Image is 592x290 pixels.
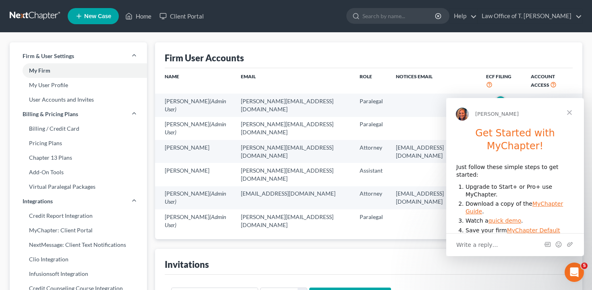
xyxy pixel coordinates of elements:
td: [PERSON_NAME] [155,163,234,186]
td: [PERSON_NAME] [155,186,234,209]
span: Paralegal [360,98,383,104]
iframe: Intercom live chat [565,263,584,282]
span: Firm & User Settings [23,52,74,60]
a: Chapter 13 Plans [10,150,147,165]
a: My Firm [10,63,147,78]
a: Firm & User Settings [10,49,147,63]
td: [PERSON_NAME][EMAIL_ADDRESS][DOMAIN_NAME] [234,94,353,117]
a: Integrations [10,194,147,209]
span: (Admin User) [165,98,226,113]
span: ECF Filing [486,73,511,79]
th: Email [234,68,353,94]
a: Law Office of T. [PERSON_NAME] [478,9,582,23]
a: Clio Integration [10,252,147,267]
input: Search by name... [362,8,436,23]
th: Role [353,68,389,94]
th: Name [155,68,234,94]
a: User Accounts and Invites [10,92,147,107]
span: New Case [84,13,111,19]
div: Invitations [165,259,209,270]
td: [EMAIL_ADDRESS][DOMAIN_NAME] [389,140,480,163]
a: Pricing Plans [10,136,147,150]
a: Virtual Paralegal Packages [10,179,147,194]
th: Notices Email [389,68,480,94]
td: [PERSON_NAME][EMAIL_ADDRESS][DOMAIN_NAME] [234,117,353,140]
td: [PERSON_NAME][EMAIL_ADDRESS][DOMAIN_NAME] [234,163,353,186]
a: Add-On Tools [10,165,147,179]
a: My User Profile [10,78,147,92]
div: Firm User Accounts [165,52,244,64]
a: Billing & Pricing Plans [10,107,147,121]
td: [PERSON_NAME] [155,94,234,117]
span: 5 [581,263,588,269]
a: Billing / Credit Card [10,121,147,136]
td: [PERSON_NAME] [155,209,234,232]
a: Home [121,9,155,23]
a: Client Portal [155,9,208,23]
a: Credit Report Integration [10,209,147,223]
span: Attorney [360,190,382,197]
span: Paralegal [360,121,383,127]
td: [PERSON_NAME][EMAIL_ADDRESS][DOMAIN_NAME] [234,209,353,232]
span: Account Access [531,73,555,88]
td: [PERSON_NAME] [155,140,234,163]
span: Paralegal [360,213,383,220]
iframe: Intercom live chat message [446,98,584,256]
strong: ON [507,98,516,104]
span: Billing & Pricing Plans [23,110,78,118]
span: (Admin User) [165,213,226,228]
a: MyChapter: Client Portal [10,223,147,238]
span: Attorney [360,144,382,151]
span: Assistant [360,167,383,174]
td: [EMAIL_ADDRESS][DOMAIN_NAME] [389,186,480,209]
a: Help [450,9,477,23]
td: [PERSON_NAME][EMAIL_ADDRESS][DOMAIN_NAME] [234,140,353,163]
span: Integrations [23,197,53,205]
a: NextMessage: Client Text Notifications [10,238,147,252]
a: Infusionsoft Integration [10,267,147,281]
td: [PERSON_NAME] [155,117,234,140]
td: [EMAIL_ADDRESS][DOMAIN_NAME] [234,186,353,209]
